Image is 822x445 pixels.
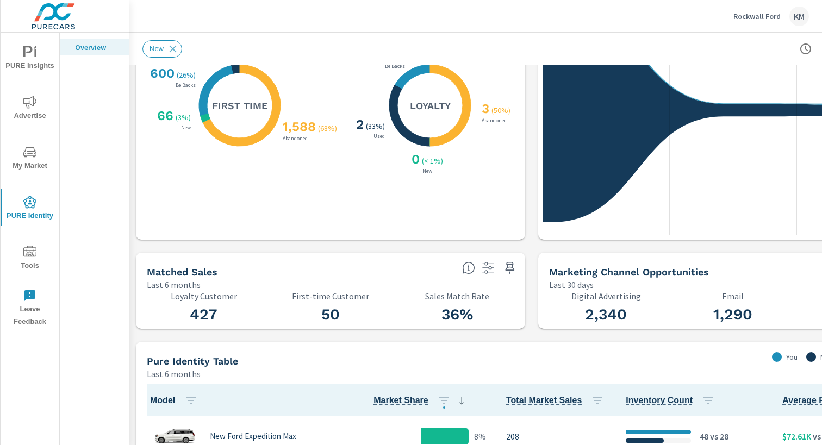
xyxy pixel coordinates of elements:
h3: 50 [273,305,387,324]
p: Rockwall Ford [733,11,781,21]
p: ( 68% ) [318,123,339,133]
h3: 427 [147,305,260,324]
span: Leave Feedback [4,289,56,328]
span: Count of Unique Inventory from websites within the market. [626,394,693,407]
h3: 0 [409,152,420,167]
h5: Marketing Channel Opportunities [549,266,709,278]
span: Inventory Count [626,394,719,407]
span: Market Share [373,394,468,407]
p: New [420,168,434,174]
p: Digital Advertising [549,291,663,301]
div: New [142,40,182,58]
span: Save this to your personalized report [501,259,519,277]
h3: 3 [479,101,489,116]
p: Used [371,134,387,139]
p: Last 6 months [147,278,201,291]
span: Tools [4,246,56,272]
p: Abandoned [479,118,509,123]
p: Email [676,291,789,301]
p: You [786,352,798,362]
p: Loyalty Customer [147,291,260,301]
h5: First Time [212,99,267,112]
p: 208 [506,430,608,443]
p: ( < 1% ) [422,156,445,166]
h3: 66 [155,108,173,123]
p: New Ford Expedition Max [210,431,296,441]
p: ( 3% ) [176,112,193,122]
span: Total Market Sales [506,394,608,407]
p: New [179,125,193,130]
h3: 36% [401,305,514,324]
h5: Matched Sales [147,266,217,278]
h5: Pure Identity Table [147,355,238,367]
h5: Loyalty [410,99,451,112]
p: $72.61K [782,430,811,443]
p: Sales Match Rate [401,291,514,301]
span: Model sales / Total Market Sales. [Market = within dealer PMA (or 60 miles if no PMA is defined) ... [373,394,428,407]
h3: 2,340 [549,305,663,324]
p: Be Backs [383,64,407,69]
span: New [143,45,170,53]
p: Last 6 months [147,367,201,380]
div: KM [789,7,809,26]
p: ( 33% ) [366,121,387,131]
p: ( 26% ) [177,70,198,80]
p: Last 30 days [549,278,594,291]
h3: 600 [148,66,175,81]
span: Model [150,394,202,407]
h3: 1,588 [281,119,316,134]
span: Loyalty: Matches that have purchased from the dealership before and purchased within the timefram... [462,261,475,274]
p: Overview [75,42,120,53]
h3: 2 [354,117,364,132]
p: First-time Customer [273,291,387,301]
p: Be Backs [173,83,198,88]
span: My Market [4,146,56,172]
p: 8% [474,430,486,443]
p: Abandoned [281,136,310,141]
p: 48 [700,430,708,443]
span: Advertise [4,96,56,122]
p: ( 50% ) [491,105,513,115]
span: PURE Insights [4,46,56,72]
div: nav menu [1,33,59,333]
p: vs 28 [708,430,728,443]
div: Overview [60,39,129,55]
span: PURE Identity [4,196,56,222]
h3: 1,290 [676,305,789,324]
span: Total sales for that model within the set market. [506,394,582,407]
